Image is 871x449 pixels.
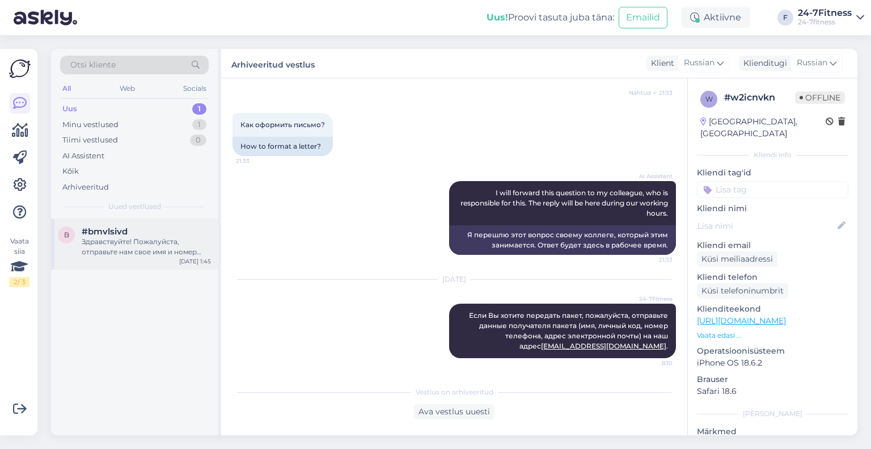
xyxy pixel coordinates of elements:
div: [PERSON_NAME] [697,409,848,419]
div: Uus [62,103,77,115]
a: [URL][DOMAIN_NAME] [697,316,786,326]
div: [GEOGRAPHIC_DATA], [GEOGRAPHIC_DATA] [700,116,826,140]
img: Askly Logo [9,58,31,79]
div: Küsi telefoninumbrit [697,283,788,299]
div: All [60,81,73,96]
p: Kliendi tag'id [697,167,848,179]
span: AI Assistent [630,172,673,181]
p: Vaata edasi ... [697,330,848,341]
div: Klient [646,57,674,69]
div: # w2icnvkn [724,91,795,104]
span: Uued vestlused [108,202,161,212]
div: 1 [192,103,206,115]
div: Vaata siia [9,236,29,287]
div: Arhiveeritud [62,182,109,193]
div: [DATE] 1:45 [179,257,211,266]
div: Proovi tasuta juba täna: [487,11,614,24]
div: 2 / 3 [9,277,29,287]
div: F [777,10,793,26]
p: Brauser [697,374,848,385]
div: 24-7fitness [798,18,852,27]
button: Emailid [619,7,667,28]
span: I will forward this question to my colleague, who is responsible for this. The reply will be here... [460,188,670,217]
input: Lisa nimi [697,220,835,232]
span: #bmvlsivd [82,226,128,237]
span: 21:33 [236,157,278,165]
p: Safari 18.6 [697,385,848,397]
div: 24-7Fitness [798,9,852,18]
label: Arhiveeritud vestlus [231,56,315,71]
div: 0 [190,135,206,146]
div: How to format a letter? [232,137,333,156]
div: Socials [181,81,209,96]
span: b [64,230,69,239]
a: 24-7Fitness24-7fitness [798,9,864,27]
div: [DATE] [232,274,676,284]
span: Russian [797,57,827,69]
div: Aktiivne [681,7,750,28]
span: Nähtud ✓ 21:33 [629,89,673,97]
div: Kliendi info [697,150,848,160]
p: Märkmed [697,426,848,438]
span: Если Вы хотите передать пакет, пожалуйста, отправьте данные получателя пакета (имя, личный код, н... [469,311,670,350]
span: Vestlus on arhiveeritud [416,387,493,397]
p: Kliendi email [697,240,848,251]
div: Minu vestlused [62,119,119,131]
div: Klienditugi [739,57,787,69]
div: Küsi meiliaadressi [697,251,777,267]
a: [EMAIL_ADDRESS][DOMAIN_NAME] [541,342,666,350]
input: Lisa tag [697,181,848,198]
span: 8:10 [630,359,673,367]
div: Здравствуйте! Пожалуйста, отправьте нам свое имя и номер клиентской карты, чтобы мы могли провери... [82,237,211,257]
span: Otsi kliente [70,59,116,71]
div: 1 [192,119,206,131]
p: Operatsioonisüsteem [697,345,848,357]
span: 21:33 [630,255,673,264]
div: Tiimi vestlused [62,135,118,146]
p: Kliendi nimi [697,203,848,215]
span: Russian [684,57,714,69]
span: w [705,95,713,103]
span: Offline [795,91,845,104]
span: Как оформить письмо? [240,120,325,129]
span: 24-7Fitness [630,295,673,303]
p: iPhone OS 18.6.2 [697,357,848,369]
div: Ava vestlus uuesti [414,404,494,419]
p: Kliendi telefon [697,271,848,283]
div: Я перешлю этот вопрос своему коллеге, который этим занимается. Ответ будет здесь в рабочее время. [449,225,676,255]
div: Web [117,81,137,96]
div: AI Assistent [62,150,104,162]
p: Klienditeekond [697,303,848,315]
b: Uus! [487,12,508,23]
div: Kõik [62,166,79,177]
